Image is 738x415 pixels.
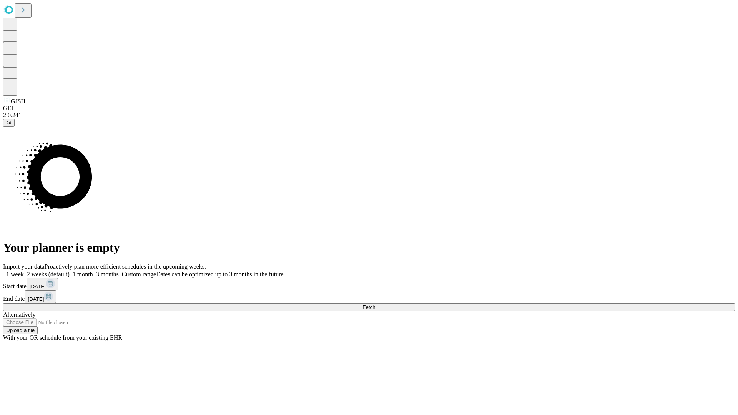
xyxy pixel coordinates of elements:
span: 1 week [6,271,24,277]
div: Start date [3,278,735,290]
span: 3 months [96,271,119,277]
span: With your OR schedule from your existing EHR [3,334,122,341]
span: Custom range [122,271,156,277]
div: 2.0.241 [3,112,735,119]
span: Import your data [3,263,45,270]
button: Fetch [3,303,735,311]
span: Fetch [362,304,375,310]
span: @ [6,120,12,126]
span: Proactively plan more efficient schedules in the upcoming weeks. [45,263,206,270]
span: 2 weeks (default) [27,271,70,277]
span: 1 month [73,271,93,277]
h1: Your planner is empty [3,241,735,255]
div: End date [3,290,735,303]
button: [DATE] [27,278,58,290]
span: [DATE] [28,296,44,302]
span: [DATE] [30,284,46,289]
span: GJSH [11,98,25,105]
button: [DATE] [25,290,56,303]
button: @ [3,119,15,127]
span: Alternatively [3,311,35,318]
div: GEI [3,105,735,112]
button: Upload a file [3,326,38,334]
span: Dates can be optimized up to 3 months in the future. [156,271,285,277]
